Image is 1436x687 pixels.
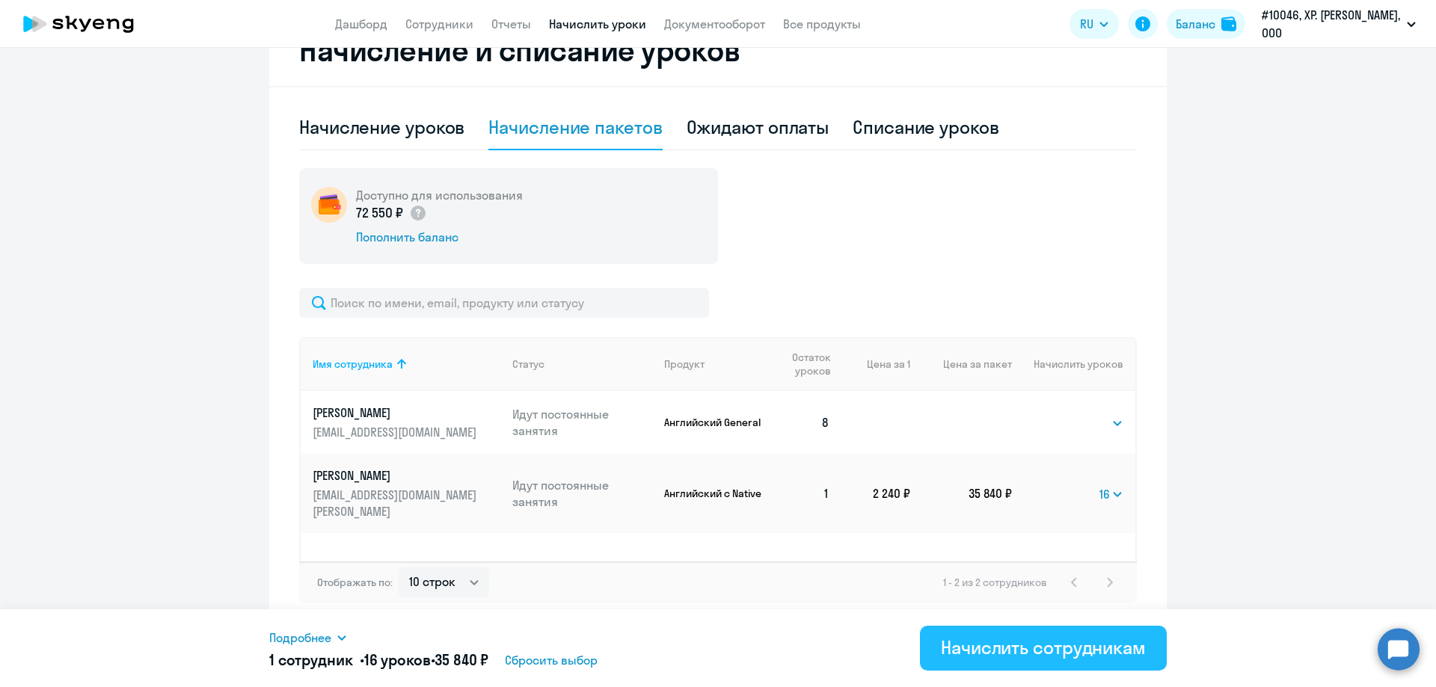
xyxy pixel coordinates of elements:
h5: 1 сотрудник • • [269,650,488,671]
p: Идут постоянные занятия [512,406,653,439]
a: Начислить уроки [549,16,646,31]
a: [PERSON_NAME][EMAIL_ADDRESS][DOMAIN_NAME][PERSON_NAME] [313,467,500,520]
span: 1 - 2 из 2 сотрудников [943,576,1047,589]
th: Цена за 1 [841,337,910,391]
img: wallet-circle.png [311,187,347,223]
td: 1 [765,454,841,533]
p: [EMAIL_ADDRESS][DOMAIN_NAME][PERSON_NAME] [313,487,480,520]
h5: Доступно для использования [356,187,523,203]
a: Отчеты [491,16,531,31]
div: Имя сотрудника [313,357,500,371]
span: Сбросить выбор [505,651,598,669]
div: Начислить сотрудникам [941,635,1146,659]
span: Подробнее [269,629,331,647]
a: Сотрудники [405,16,473,31]
td: 8 [765,391,841,454]
button: RU [1070,9,1119,39]
a: Дашборд [335,16,387,31]
div: Баланс [1176,15,1215,33]
span: 35 840 ₽ [435,650,488,669]
button: Начислить сотрудникам [920,626,1167,671]
div: Ожидают оплаты [687,115,829,139]
td: 35 840 ₽ [910,454,1012,533]
span: 16 уроков [364,650,431,669]
th: Начислить уроков [1012,337,1135,391]
button: Балансbalance [1167,9,1245,39]
td: 2 240 ₽ [841,454,910,533]
button: #10046, ХР. [PERSON_NAME], ООО [1254,6,1423,42]
div: Списание уроков [853,115,999,139]
div: Остаток уроков [777,351,841,378]
p: Английский General [664,416,765,429]
input: Поиск по имени, email, продукту или статусу [299,288,709,318]
div: Статус [512,357,544,371]
a: Документооборот [664,16,765,31]
a: [PERSON_NAME][EMAIL_ADDRESS][DOMAIN_NAME] [313,404,500,440]
p: Идут постоянные занятия [512,477,653,510]
span: RU [1080,15,1093,33]
p: [PERSON_NAME] [313,404,480,421]
div: Продукт [664,357,705,371]
span: Отображать по: [317,576,393,589]
div: Продукт [664,357,765,371]
div: Начисление пакетов [488,115,662,139]
p: 72 550 ₽ [356,203,427,223]
h2: Начисление и списание уроков [299,32,1137,68]
p: [PERSON_NAME] [313,467,480,484]
p: #10046, ХР. [PERSON_NAME], ООО [1262,6,1401,42]
div: Статус [512,357,653,371]
p: Английский с Native [664,487,765,500]
a: Все продукты [783,16,861,31]
img: balance [1221,16,1236,31]
p: [EMAIL_ADDRESS][DOMAIN_NAME] [313,424,480,440]
div: Начисление уроков [299,115,464,139]
div: Пополнить баланс [356,229,523,245]
div: Имя сотрудника [313,357,393,371]
span: Остаток уроков [777,351,830,378]
th: Цена за пакет [910,337,1012,391]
